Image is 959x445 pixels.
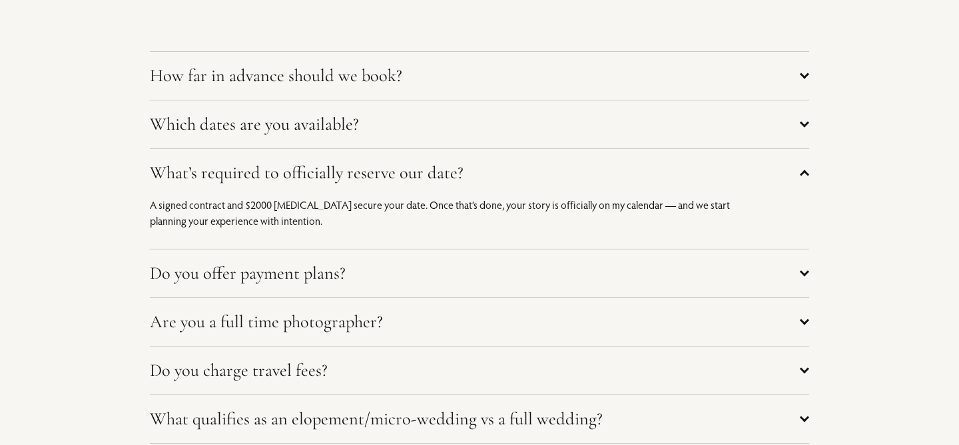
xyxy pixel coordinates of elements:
[150,298,810,346] button: Are you a full time photographer?
[150,162,800,184] span: What’s required to officially reserve our date?
[150,197,744,229] p: A signed contract and $2000 [MEDICAL_DATA] secure your date. Once that’s done, your story is offi...
[150,249,810,297] button: Do you offer payment plans?
[150,149,810,197] button: What’s required to officially reserve our date?
[150,65,800,86] span: How far in advance should we book?
[150,114,800,135] span: Which dates are you available?
[150,100,810,148] button: Which dates are you available?
[150,408,800,430] span: What qualifies as an elopement/micro-wedding vs a full wedding?
[150,263,800,284] span: Do you offer payment plans?
[150,360,800,381] span: Do you charge travel fees?
[150,52,810,100] button: How far in advance should we book?
[150,311,800,333] span: Are you a full time photographer?
[150,197,810,249] div: What’s required to officially reserve our date?
[150,347,810,394] button: Do you charge travel fees?
[150,395,810,443] button: What qualifies as an elopement/micro-wedding vs a full wedding?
